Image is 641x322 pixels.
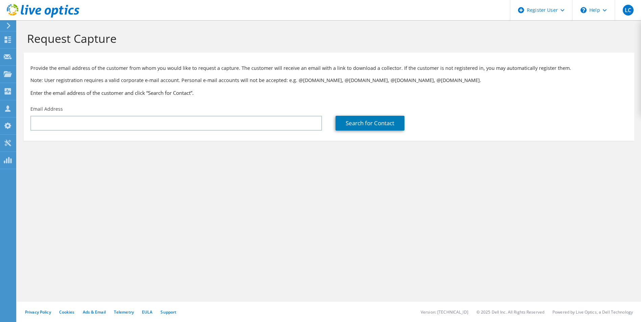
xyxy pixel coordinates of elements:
li: Version: [TECHNICAL_ID] [421,309,468,315]
label: Email Address [30,106,63,112]
a: Cookies [59,309,75,315]
li: © 2025 Dell Inc. All Rights Reserved [476,309,544,315]
span: LC [623,5,634,16]
li: Powered by Live Optics, a Dell Technology [552,309,633,315]
svg: \n [581,7,587,13]
a: Support [161,309,176,315]
a: Search for Contact [336,116,404,131]
p: Provide the email address of the customer from whom you would like to request a capture. The cust... [30,64,627,72]
a: EULA [142,309,152,315]
a: Ads & Email [83,309,106,315]
a: Telemetry [114,309,134,315]
h1: Request Capture [27,31,627,46]
p: Note: User registration requires a valid corporate e-mail account. Personal e-mail accounts will ... [30,77,627,84]
a: Privacy Policy [25,309,51,315]
h3: Enter the email address of the customer and click “Search for Contact”. [30,89,627,97]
